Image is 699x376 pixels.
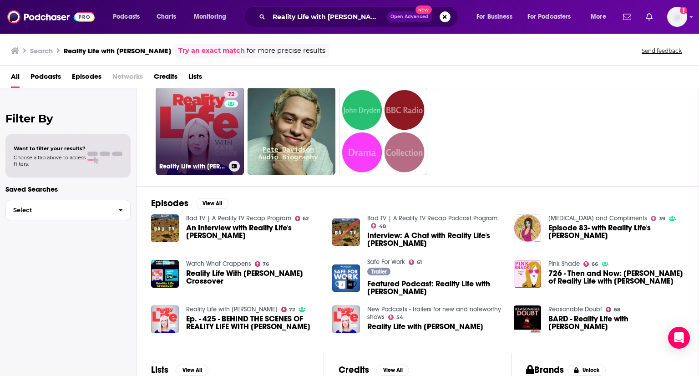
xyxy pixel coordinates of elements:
[527,10,571,23] span: For Podcasters
[409,259,422,265] a: 61
[367,232,503,247] span: Interview: A Chat with Reality Life's [PERSON_NAME]
[151,198,188,209] h2: Episodes
[388,315,403,320] a: 54
[548,260,580,268] a: Pink Shade
[113,10,140,23] span: Podcasts
[614,308,620,312] span: 68
[11,69,20,88] a: All
[567,365,606,376] button: Unlock
[269,10,386,24] input: Search podcasts, credits, & more...
[151,260,179,288] img: Reality Life With Kate Casey Crossover
[526,364,564,376] h2: Brands
[470,10,524,24] button: open menu
[14,154,86,167] span: Choose a tab above to access filters.
[6,207,111,213] span: Select
[415,5,432,14] span: New
[187,10,238,24] button: open menu
[651,216,665,221] a: 39
[157,10,176,23] span: Charts
[548,315,684,330] span: BARD - Reality Life with [PERSON_NAME]
[151,214,179,242] img: An Interview with Reality Life's Kate Casey
[194,10,226,23] span: Monitoring
[154,69,177,88] span: Credits
[106,10,152,24] button: open menu
[367,280,503,295] span: Featured Podcast: Reality Life with [PERSON_NAME]
[188,69,202,88] a: Lists
[186,315,322,330] span: Ep. - 425 - BEHIND THE SCENES OF REALITY LIFE WITH [PERSON_NAME]
[396,315,403,320] span: 54
[367,232,503,247] a: Interview: A Chat with Reality Life's Kate Casey
[64,46,171,55] h3: Reality Life with [PERSON_NAME]
[367,214,497,222] a: Bad TV | A Reality TV Recap Podcast Program
[112,69,143,88] span: Networks
[186,269,322,285] span: Reality Life With [PERSON_NAME] Crossover
[390,15,428,19] span: Open Advanced
[522,10,584,24] button: open menu
[332,218,360,246] img: Interview: A Chat with Reality Life's Kate Casey
[417,260,422,264] span: 61
[514,214,542,242] a: Episode 83- with Reality Life's Kate Casey
[186,260,251,268] a: Watch What Crappens
[228,90,234,99] span: 72
[72,69,101,88] a: Episodes
[386,11,432,22] button: Open AdvancedNew
[379,224,386,229] span: 48
[667,7,687,27] span: Logged in as ereardon
[339,364,409,376] a: CreditsView All
[5,112,131,125] h2: Filter By
[332,264,360,292] img: Featured Podcast: Reality Life with Kate Casey
[186,224,322,239] a: An Interview with Reality Life's Kate Casey
[339,364,369,376] h2: Credits
[367,280,503,295] a: Featured Podcast: Reality Life with Kate Casey
[376,365,409,376] button: View All
[514,305,542,333] a: BARD - Reality Life with Kate Casey
[371,223,386,229] a: 48
[5,185,131,193] p: Saved Searches
[619,9,635,25] a: Show notifications dropdown
[186,305,278,313] a: Reality Life with Kate Casey
[303,217,309,221] span: 62
[186,214,291,222] a: Bad TV | A Reality TV Recap Program
[367,323,483,330] span: Reality Life with [PERSON_NAME]
[548,269,684,285] a: 726 - Then and Now: Kate Casey of Reality Life with Kate Casey
[642,9,656,25] a: Show notifications dropdown
[367,323,483,330] a: Reality Life with Kate Casey
[176,365,208,376] button: View All
[548,315,684,330] a: BARD - Reality Life with Kate Casey
[263,262,269,266] span: 76
[548,224,684,239] span: Episode 83- with Reality Life's [PERSON_NAME]
[584,10,618,24] button: open menu
[151,10,182,24] a: Charts
[178,46,245,56] a: Try an exact match
[30,46,53,55] h3: Search
[151,305,179,333] img: Ep. - 425 - BEHIND THE SCENES OF REALITY LIFE WITH KATE CASEY
[186,224,322,239] span: An Interview with Reality Life's [PERSON_NAME]
[156,87,244,175] a: 72Reality Life with [PERSON_NAME]
[548,224,684,239] a: Episode 83- with Reality Life's Kate Casey
[30,69,61,88] a: Podcasts
[151,364,208,376] a: ListsView All
[7,8,95,25] a: Podchaser - Follow, Share and Rate Podcasts
[224,91,238,98] a: 72
[151,198,228,209] a: EpisodesView All
[367,305,501,321] a: New Podcasts - trailers for new and noteworthy shows
[548,269,684,285] span: 726 - Then and Now: [PERSON_NAME] of Reality Life with [PERSON_NAME]
[606,307,620,312] a: 68
[680,7,687,14] svg: Add a profile image
[332,305,360,333] img: Reality Life with Kate Casey
[253,6,467,27] div: Search podcasts, credits, & more...
[281,307,295,312] a: 72
[514,260,542,288] img: 726 - Then and Now: Kate Casey of Reality Life with Kate Casey
[667,7,687,27] img: User Profile
[186,315,322,330] a: Ep. - 425 - BEHIND THE SCENES OF REALITY LIFE WITH KATE CASEY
